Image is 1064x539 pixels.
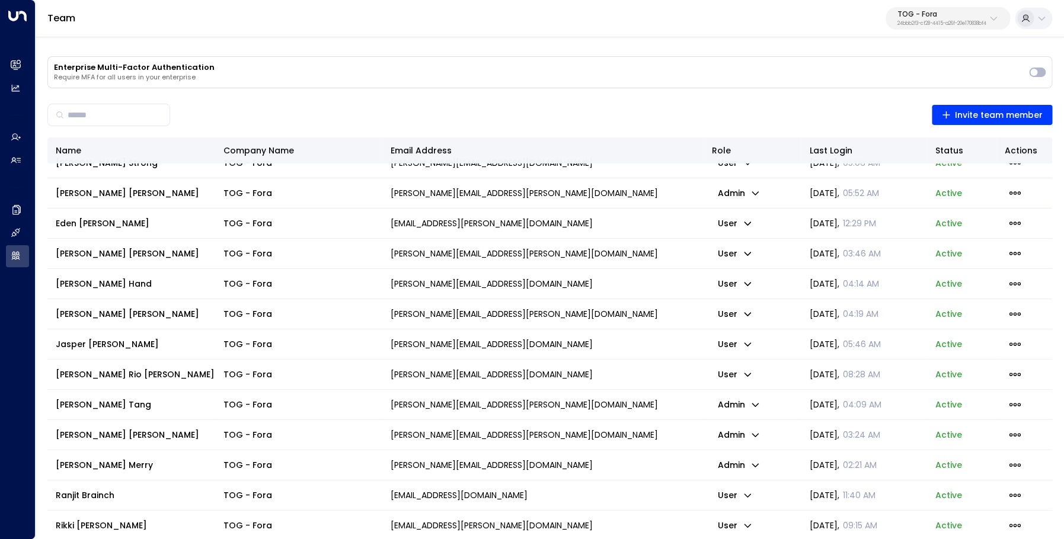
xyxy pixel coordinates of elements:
span: TOG - Fora [223,399,272,410]
span: 05:52 AM [842,187,878,199]
p: active [935,429,961,441]
button: admin [711,457,766,473]
p: active [935,308,961,320]
span: 05:46 AM [842,338,880,350]
span: Rikki [PERSON_NAME] [56,519,147,531]
button: user [711,487,758,503]
span: 03:24 AM [842,429,880,441]
p: Require MFA for all users in your enterprise [54,73,1023,82]
span: 11:40 AM [842,489,875,501]
p: active [935,187,961,199]
span: 04:14 AM [842,278,878,290]
p: [EMAIL_ADDRESS][PERSON_NAME][DOMAIN_NAME] [391,519,593,531]
div: Company Name [223,143,375,158]
span: Invite team member [941,108,1043,123]
p: [EMAIL_ADDRESS][PERSON_NAME][DOMAIN_NAME] [391,217,593,229]
span: [DATE] , [809,399,881,410]
button: user [711,366,758,383]
p: [PERSON_NAME][EMAIL_ADDRESS][PERSON_NAME][DOMAIN_NAME] [391,399,658,410]
span: [PERSON_NAME] Tang [56,399,151,410]
span: [DATE] , [809,278,878,290]
button: user [711,275,758,292]
p: [PERSON_NAME][EMAIL_ADDRESS][PERSON_NAME][DOMAIN_NAME] [391,187,658,199]
span: [DATE] , [809,187,878,199]
span: [PERSON_NAME] Merry [56,459,153,471]
p: active [935,489,961,501]
button: user [711,215,758,232]
span: [DATE] , [809,489,875,501]
span: [PERSON_NAME] [PERSON_NAME] [56,248,199,259]
button: Invite team member [932,105,1053,125]
button: user [711,517,758,534]
span: [DATE] , [809,429,880,441]
p: TOG - Fora [897,11,986,18]
p: active [935,399,961,410]
p: [PERSON_NAME][EMAIL_ADDRESS][DOMAIN_NAME] [391,459,593,471]
span: [DATE] , [809,308,878,320]
p: active [935,519,961,531]
span: [DATE] , [809,248,880,259]
span: [PERSON_NAME] [PERSON_NAME] [56,187,199,199]
span: 12:29 PM [842,217,876,229]
span: 05:06 AM [842,157,880,169]
span: [DATE] , [809,519,877,531]
p: [PERSON_NAME][EMAIL_ADDRESS][PERSON_NAME][DOMAIN_NAME] [391,248,658,259]
span: TOG - Fora [223,248,272,259]
span: TOG - Fora [223,338,272,350]
button: admin [711,185,766,201]
span: 04:09 AM [842,399,881,410]
span: 03:46 AM [842,248,880,259]
p: admin [711,426,766,443]
div: Last Login [809,143,918,158]
button: admin [711,396,766,413]
p: [PERSON_NAME][EMAIL_ADDRESS][PERSON_NAME][DOMAIN_NAME] [391,429,658,441]
button: user [711,245,758,262]
p: active [935,248,961,259]
div: Company Name [223,143,294,158]
span: [DATE] , [809,338,880,350]
span: Jasper [PERSON_NAME] [56,338,159,350]
span: 08:28 AM [842,368,880,380]
div: Name [56,143,81,158]
span: 09:15 AM [842,519,877,531]
span: TOG - Fora [223,459,272,471]
span: TOG - Fora [223,187,272,199]
h3: Enterprise Multi-Factor Authentication [54,63,1023,72]
button: TOG - Fora24bbb2f3-cf28-4415-a26f-20e170838bf4 [886,7,1010,30]
span: TOG - Fora [223,368,272,380]
span: TOG - Fora [223,429,272,441]
span: TOG - Fora [223,519,272,531]
button: user [711,306,758,322]
span: [PERSON_NAME] Rio [PERSON_NAME] [56,368,215,380]
span: [DATE] , [809,368,880,380]
span: TOG - Fora [223,308,272,320]
p: [PERSON_NAME][EMAIL_ADDRESS][DOMAIN_NAME] [391,278,593,290]
span: [DATE] , [809,459,876,471]
p: [PERSON_NAME][EMAIL_ADDRESS][PERSON_NAME][DOMAIN_NAME] [391,308,658,320]
p: active [935,459,961,471]
p: active [935,368,961,380]
div: Status [935,143,988,158]
p: [PERSON_NAME][EMAIL_ADDRESS][DOMAIN_NAME] [391,338,593,350]
p: active [935,338,961,350]
p: active [935,217,961,229]
div: Role [711,143,793,158]
div: Actions [1005,143,1044,158]
p: [PERSON_NAME][EMAIL_ADDRESS][DOMAIN_NAME] [391,368,593,380]
span: TOG - Fora [223,278,272,290]
span: [DATE] , [809,217,876,229]
div: Email Address [391,143,695,158]
p: active [935,278,961,290]
div: Email Address [391,143,452,158]
span: [PERSON_NAME] [PERSON_NAME] [56,429,199,441]
button: user [711,336,758,352]
span: TOG - Fora [223,489,272,501]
